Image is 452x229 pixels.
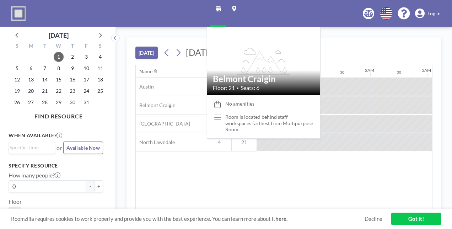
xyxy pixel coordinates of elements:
div: W [52,42,66,51]
span: Thursday, October 9, 2025 [68,63,77,73]
span: Thursday, October 16, 2025 [68,75,77,85]
span: Roomzilla requires cookies to work properly and provide you with the best experience. You can lea... [11,215,365,222]
span: Saturday, October 4, 2025 [95,52,105,62]
div: M [24,42,38,51]
span: Austin [136,84,154,90]
span: 21 [232,139,257,145]
div: S [10,42,24,51]
a: here. [275,215,287,222]
span: Monday, October 27, 2025 [26,97,36,107]
span: Thursday, October 2, 2025 [68,52,77,62]
span: Tuesday, October 28, 2025 [40,97,50,107]
span: Saturday, October 25, 2025 [95,86,105,96]
div: Search for option [9,142,55,153]
span: North Lawndale [136,139,175,145]
button: [DATE] [135,47,158,59]
span: Log in [427,10,441,17]
a: Log in [415,9,441,18]
button: Available Now [63,142,103,154]
span: Sunday, October 5, 2025 [12,63,22,73]
div: T [38,42,52,51]
span: Wednesday, October 8, 2025 [54,63,64,73]
span: Thursday, October 30, 2025 [68,97,77,107]
span: Sunday, October 12, 2025 [12,75,22,85]
div: 2AM [365,68,374,73]
span: No amenities [225,101,254,107]
button: - [86,180,95,192]
span: Friday, October 31, 2025 [81,97,91,107]
img: organization-logo [11,6,26,21]
span: Friday, October 3, 2025 [81,52,91,62]
span: Monday, October 6, 2025 [26,63,36,73]
span: Friday, October 10, 2025 [81,63,91,73]
div: Name [139,68,152,75]
span: Tuesday, October 21, 2025 [40,86,50,96]
div: T [65,42,79,51]
span: Available Now [66,145,100,151]
span: Tuesday, October 7, 2025 [40,63,50,73]
span: [DATE] [186,47,214,58]
span: [GEOGRAPHIC_DATA] [136,121,190,127]
div: 30 [397,70,401,75]
span: Monday, October 13, 2025 [26,75,36,85]
span: Saturday, October 18, 2025 [95,75,105,85]
span: Thursday, October 23, 2025 [68,86,77,96]
button: + [95,180,103,192]
span: 4 [207,139,231,145]
div: 3AM [422,68,431,73]
span: Wednesday, October 15, 2025 [54,75,64,85]
span: Friday, October 17, 2025 [81,75,91,85]
span: Tuesday, October 14, 2025 [40,75,50,85]
span: Sunday, October 26, 2025 [12,97,22,107]
span: Wednesday, October 22, 2025 [54,86,64,96]
span: Friday, October 24, 2025 [81,86,91,96]
div: F [79,42,93,51]
input: Search for option [10,144,51,151]
span: Monday, October 20, 2025 [26,86,36,96]
span: Sunday, October 19, 2025 [12,86,22,96]
div: S [93,42,107,51]
label: Floor [9,198,22,205]
div: 30 [340,70,344,75]
span: • [237,86,239,90]
span: Seats: 6 [241,84,259,91]
span: or [56,144,62,151]
label: How many people? [9,172,60,179]
h4: FIND RESOURCE [9,110,109,120]
span: Floor: 21 [213,84,235,91]
span: Wednesday, October 1, 2025 [54,52,64,62]
h3: Specify resource [9,163,103,169]
span: Wednesday, October 29, 2025 [54,97,64,107]
h2: Belmont Craigin [213,74,314,84]
div: Room is located behind staff workspaces farthest from Multipurpose Room. [225,114,314,133]
div: [DATE] [49,30,69,40]
a: Got it! [391,213,441,225]
a: Decline [365,215,382,222]
span: Saturday, October 11, 2025 [95,63,105,73]
span: Belmont Craigin [136,102,176,108]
